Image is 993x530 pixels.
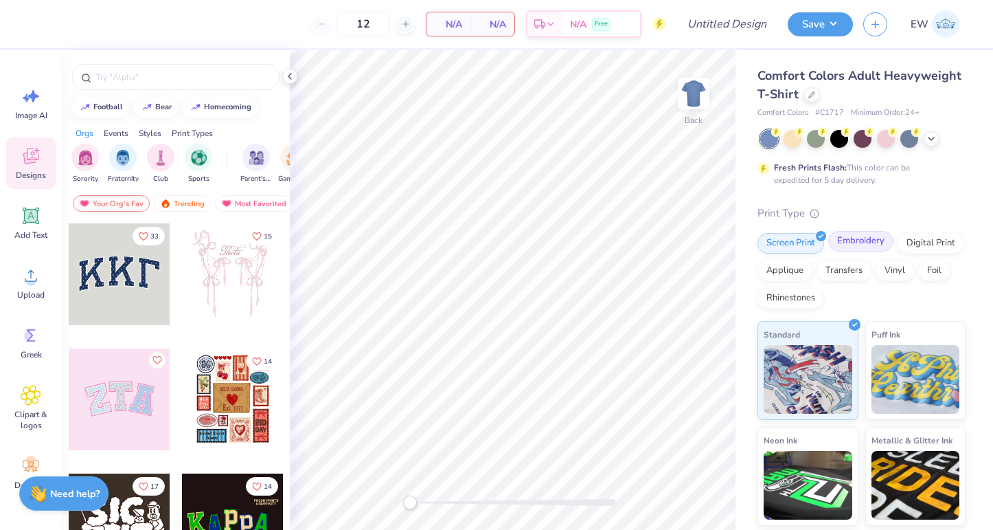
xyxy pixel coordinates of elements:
[150,483,159,490] span: 17
[240,144,272,184] button: filter button
[133,227,165,245] button: Like
[774,162,943,186] div: This color can be expedited for 5 day delivery.
[757,233,824,254] div: Screen Print
[16,170,46,181] span: Designs
[680,80,707,107] img: Back
[757,206,966,221] div: Print Type
[73,174,98,184] span: Sorority
[149,352,165,368] button: Like
[134,97,178,118] button: bear
[876,261,914,281] div: Vinyl
[246,477,278,496] button: Like
[154,195,211,212] div: Trending
[764,345,852,414] img: Standard
[150,233,159,240] span: 33
[14,230,47,241] span: Add Text
[191,150,207,166] img: Sports Image
[815,107,844,119] span: # C1717
[435,17,462,32] span: N/A
[828,231,893,252] div: Embroidery
[904,10,966,38] a: EW
[240,174,272,184] span: Parent's Weekend
[595,19,608,29] span: Free
[172,127,213,140] div: Print Types
[871,433,952,448] span: Metallic & Glitter Ink
[403,496,417,509] div: Accessibility label
[155,103,172,111] div: bear
[153,150,168,166] img: Club Image
[204,103,251,111] div: homecoming
[871,345,960,414] img: Puff Ink
[911,16,928,32] span: EW
[21,349,42,360] span: Greek
[108,144,139,184] div: filter for Fraternity
[188,174,209,184] span: Sports
[249,150,264,166] img: Parent's Weekend Image
[286,150,302,166] img: Game Day Image
[115,150,130,166] img: Fraternity Image
[264,483,272,490] span: 14
[757,67,961,102] span: Comfort Colors Adult Heavyweight T-Shirt
[80,103,91,111] img: trend_line.gif
[147,144,174,184] div: filter for Club
[190,103,201,111] img: trend_line.gif
[71,144,99,184] div: filter for Sorority
[278,144,310,184] button: filter button
[221,199,232,208] img: most_fav.gif
[757,107,808,119] span: Comfort Colors
[153,174,168,184] span: Club
[50,487,100,500] strong: Need help?
[183,97,258,118] button: homecoming
[71,144,99,184] button: filter button
[918,261,950,281] div: Foil
[764,451,852,520] img: Neon Ink
[764,327,800,342] span: Standard
[851,107,920,119] span: Minimum Order: 24 +
[246,352,278,371] button: Like
[17,289,45,300] span: Upload
[264,358,272,365] span: 14
[15,110,47,121] span: Image AI
[215,195,293,212] div: Most Favorited
[73,195,150,212] div: Your Org's Fav
[676,10,777,38] input: Untitled Design
[147,144,174,184] button: filter button
[278,144,310,184] div: filter for Game Day
[133,477,165,496] button: Like
[240,144,272,184] div: filter for Parent's Weekend
[264,233,272,240] span: 15
[246,227,278,245] button: Like
[79,199,90,208] img: most_fav.gif
[185,144,212,184] button: filter button
[104,127,128,140] div: Events
[93,103,123,111] div: football
[14,480,47,491] span: Decorate
[570,17,586,32] span: N/A
[774,162,847,173] strong: Fresh Prints Flash:
[764,433,797,448] span: Neon Ink
[185,144,212,184] div: filter for Sports
[817,261,871,281] div: Transfers
[139,127,161,140] div: Styles
[108,144,139,184] button: filter button
[336,12,390,36] input: – –
[76,127,93,140] div: Orgs
[757,261,812,281] div: Applique
[278,174,310,184] span: Game Day
[898,233,964,254] div: Digital Print
[141,103,152,111] img: trend_line.gif
[160,199,171,208] img: trending.gif
[685,114,703,126] div: Back
[871,327,900,342] span: Puff Ink
[72,97,129,118] button: football
[108,174,139,184] span: Fraternity
[757,288,824,309] div: Rhinestones
[95,70,271,84] input: Try "Alpha"
[78,150,93,166] img: Sorority Image
[871,451,960,520] img: Metallic & Glitter Ink
[932,10,959,38] img: Emma Webster
[788,12,853,36] button: Save
[8,409,54,431] span: Clipart & logos
[479,17,506,32] span: N/A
